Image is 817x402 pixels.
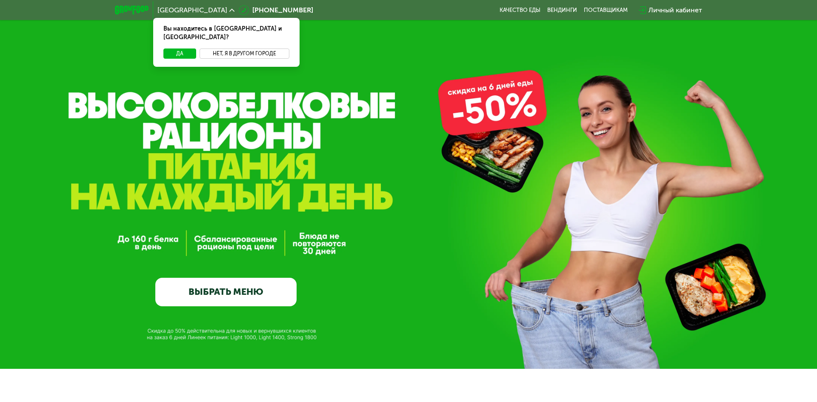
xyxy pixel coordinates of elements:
[239,5,313,15] a: [PHONE_NUMBER]
[648,5,702,15] div: Личный кабинет
[163,48,196,59] button: Да
[153,18,300,48] div: Вы находитесь в [GEOGRAPHIC_DATA] и [GEOGRAPHIC_DATA]?
[584,7,628,14] div: поставщикам
[200,48,289,59] button: Нет, я в другом городе
[155,278,297,306] a: ВЫБРАТЬ МЕНЮ
[157,7,227,14] span: [GEOGRAPHIC_DATA]
[547,7,577,14] a: Вендинги
[500,7,540,14] a: Качество еды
